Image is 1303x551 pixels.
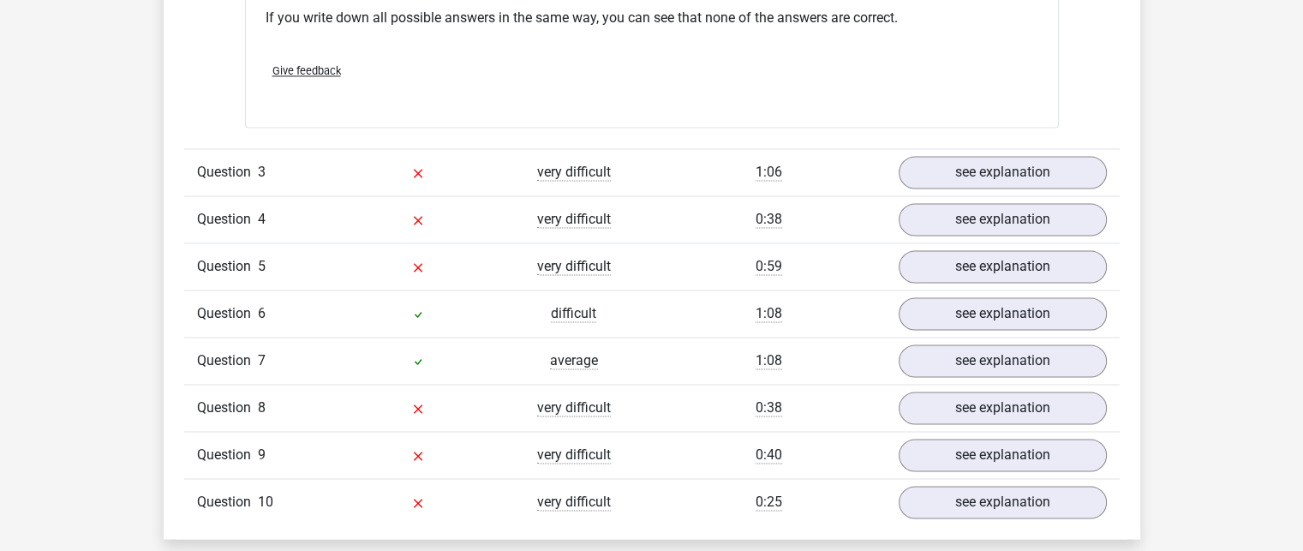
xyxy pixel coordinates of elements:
span: 4 [258,211,266,227]
span: 10 [258,494,273,510]
span: 3 [258,164,266,180]
span: difficult [551,305,596,322]
span: 7 [258,352,266,368]
span: 0:38 [756,399,782,416]
span: Give feedback [272,64,341,77]
a: see explanation [899,250,1107,283]
span: 8 [258,399,266,416]
a: see explanation [899,156,1107,189]
span: very difficult [537,211,611,228]
span: 0:25 [756,494,782,511]
span: 0:38 [756,211,782,228]
span: very difficult [537,446,611,464]
span: very difficult [537,399,611,416]
span: 9 [258,446,266,463]
span: 0:59 [756,258,782,275]
span: Question [197,492,258,512]
span: Question [197,256,258,277]
span: 1:08 [756,305,782,322]
a: see explanation [899,392,1107,424]
span: 1:06 [756,164,782,181]
span: very difficult [537,164,611,181]
span: Question [197,445,258,465]
span: 6 [258,305,266,321]
span: Question [197,398,258,418]
span: average [550,352,598,369]
p: If you write down all possible answers in the same way, you can see that none of the answers are ... [266,8,1038,28]
a: see explanation [899,439,1107,471]
a: see explanation [899,297,1107,330]
span: Question [197,209,258,230]
span: Question [197,162,258,183]
span: 0:40 [756,446,782,464]
span: very difficult [537,258,611,275]
span: Question [197,350,258,371]
a: see explanation [899,203,1107,236]
span: Question [197,303,258,324]
span: 5 [258,258,266,274]
span: very difficult [537,494,611,511]
a: see explanation [899,344,1107,377]
span: 1:08 [756,352,782,369]
a: see explanation [899,486,1107,518]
